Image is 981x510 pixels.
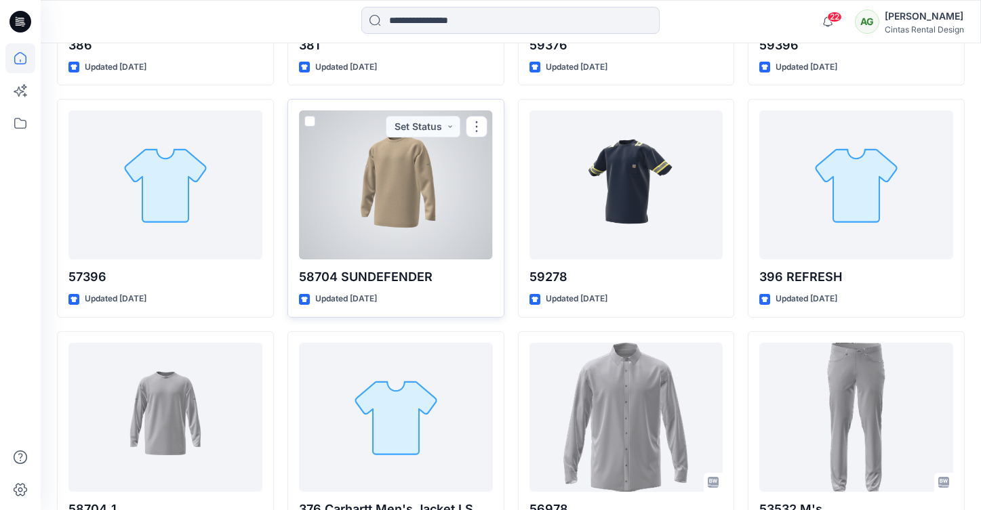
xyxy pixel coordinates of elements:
[885,24,964,35] div: Cintas Rental Design
[315,60,377,75] p: Updated [DATE]
[68,110,262,259] a: 57396
[529,36,723,55] p: 59376
[776,60,837,75] p: Updated [DATE]
[759,343,953,492] a: 53532 M's
[855,9,879,34] div: AG
[885,8,964,24] div: [PERSON_NAME]
[68,36,262,55] p: 386
[759,110,953,259] a: 396 REFRESH
[299,268,493,286] p: 58704 SUNDEFENDER
[529,268,723,286] p: 59278
[529,110,723,259] a: 59278
[827,12,842,22] span: 22
[546,292,607,306] p: Updated [DATE]
[546,60,607,75] p: Updated [DATE]
[315,292,377,306] p: Updated [DATE]
[529,343,723,492] a: 56978
[299,343,493,492] a: 376 Carhartt Men's Jacket LS
[85,60,146,75] p: Updated [DATE]
[299,36,493,55] p: 381
[759,268,953,286] p: 396 REFRESH
[68,268,262,286] p: 57396
[759,36,953,55] p: 59396
[68,343,262,492] a: 58704_1
[299,110,493,259] a: 58704 SUNDEFENDER
[776,292,837,306] p: Updated [DATE]
[85,292,146,306] p: Updated [DATE]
